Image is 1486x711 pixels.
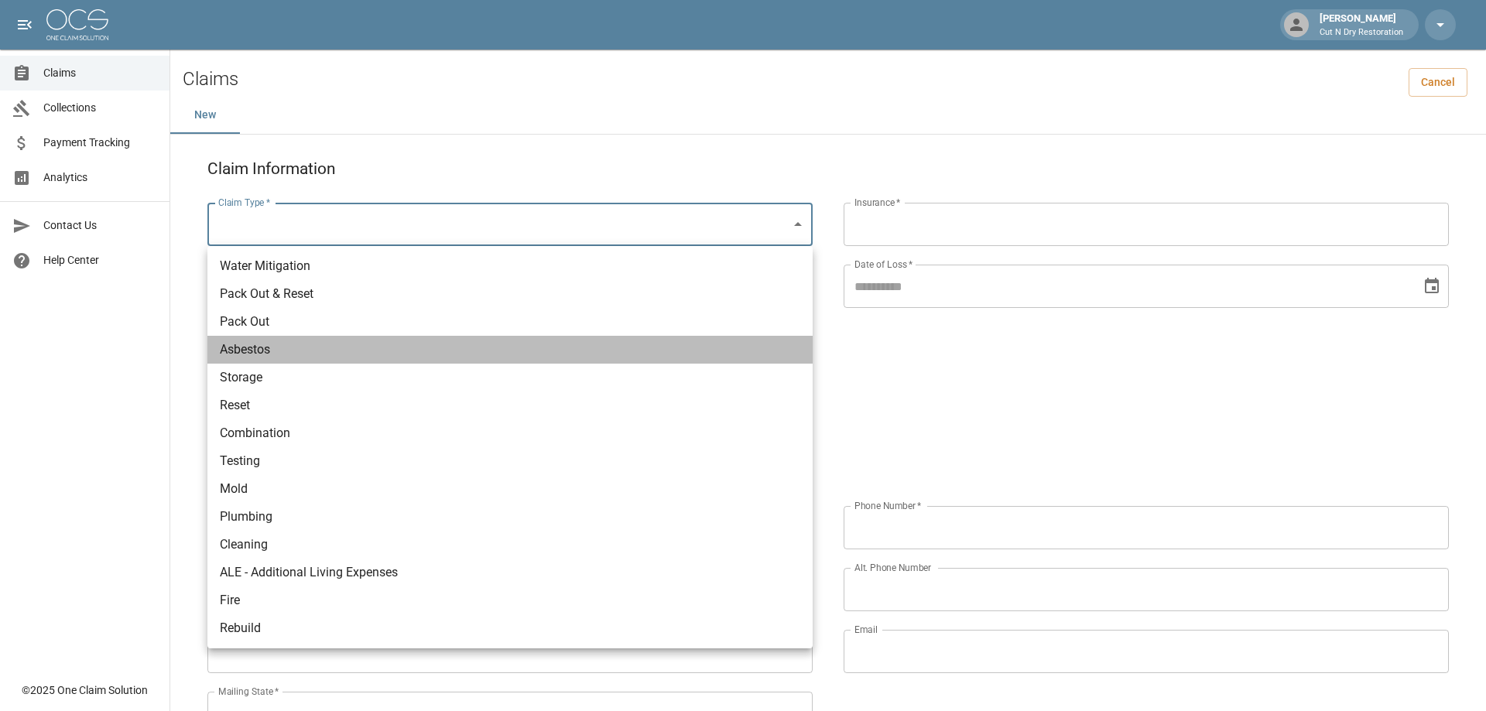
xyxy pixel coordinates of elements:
[207,252,813,280] li: Water Mitigation
[207,336,813,364] li: Asbestos
[207,559,813,586] li: ALE - Additional Living Expenses
[207,308,813,336] li: Pack Out
[207,531,813,559] li: Cleaning
[207,503,813,531] li: Plumbing
[207,419,813,447] li: Combination
[207,586,813,614] li: Fire
[207,614,813,642] li: Rebuild
[207,280,813,308] li: Pack Out & Reset
[207,364,813,391] li: Storage
[207,391,813,419] li: Reset
[207,475,813,503] li: Mold
[207,447,813,475] li: Testing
